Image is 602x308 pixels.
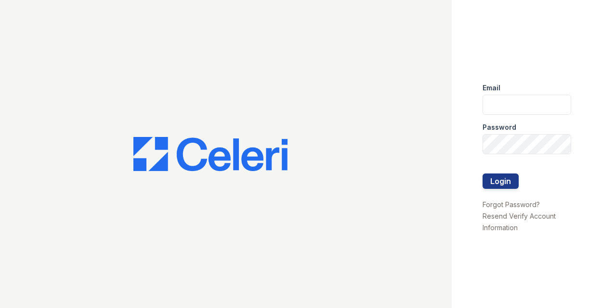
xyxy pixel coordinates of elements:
a: Forgot Password? [483,200,540,209]
label: Email [483,83,500,93]
label: Password [483,123,516,132]
a: Resend Verify Account Information [483,212,556,232]
img: CE_Logo_Blue-a8612792a0a2168367f1c8372b55b34899dd931a85d93a1a3d3e32e68fde9ad4.png [133,137,288,172]
button: Login [483,173,519,189]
